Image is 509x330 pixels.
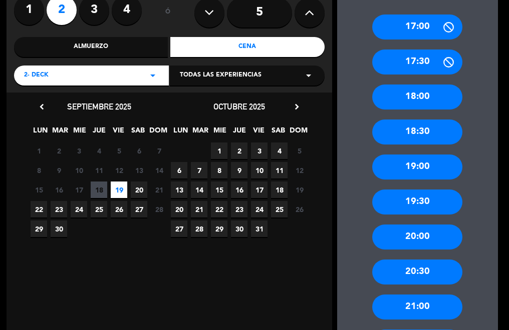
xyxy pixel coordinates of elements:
div: 18:00 [372,84,462,109]
span: LUN [32,124,49,141]
span: 3 [71,142,87,159]
span: SAB [270,124,287,141]
span: 31 [251,220,268,237]
span: 5 [291,142,308,159]
span: MAR [52,124,68,141]
span: 20 [131,181,147,198]
div: 19:00 [372,154,462,179]
i: chevron_left [37,101,47,112]
span: Todas las experiencias [180,70,262,80]
span: 21 [151,181,167,198]
span: 2 [231,142,247,159]
span: MAR [192,124,208,141]
div: 19:30 [372,189,462,214]
span: 27 [131,201,147,217]
span: octubre 2025 [213,101,265,111]
span: 23 [51,201,67,217]
span: 9 [231,162,247,178]
div: 20:30 [372,259,462,284]
span: 5 [111,142,127,159]
div: 18:30 [372,119,462,144]
div: 20:00 [372,224,462,249]
span: 10 [71,162,87,178]
span: 19 [291,181,308,198]
span: 6 [131,142,147,159]
i: arrow_drop_down [147,69,159,81]
span: 12 [291,162,308,178]
span: 19 [111,181,127,198]
span: 28 [151,201,167,217]
span: 21 [191,201,207,217]
span: 17 [71,181,87,198]
span: 24 [71,201,87,217]
span: 29 [31,220,47,237]
span: 26 [291,201,308,217]
span: 2 [51,142,67,159]
span: 15 [31,181,47,198]
span: 1 [211,142,227,159]
span: 16 [231,181,247,198]
span: 30 [51,220,67,237]
span: 3 [251,142,268,159]
span: 18 [271,181,288,198]
span: 11 [271,162,288,178]
span: septiembre 2025 [67,101,131,111]
span: 13 [171,181,187,198]
div: 21:00 [372,294,462,319]
span: 8 [31,162,47,178]
span: 6 [171,162,187,178]
span: 13 [131,162,147,178]
span: 10 [251,162,268,178]
span: 7 [151,142,167,159]
div: 17:00 [372,14,462,39]
span: DOM [290,124,306,141]
span: 14 [191,181,207,198]
div: 17:30 [372,49,462,74]
span: 20 [171,201,187,217]
span: VIE [250,124,267,141]
span: 23 [231,201,247,217]
span: 25 [91,201,107,217]
span: 24 [251,201,268,217]
div: Cena [170,37,325,57]
span: MIE [71,124,88,141]
span: 28 [191,220,207,237]
span: 4 [271,142,288,159]
span: 14 [151,162,167,178]
span: 17 [251,181,268,198]
span: SAB [130,124,146,141]
span: 25 [271,201,288,217]
span: 7 [191,162,207,178]
span: 22 [31,201,47,217]
i: chevron_right [292,101,302,112]
span: 12 [111,162,127,178]
span: 2- DECK [24,70,49,80]
span: 11 [91,162,107,178]
span: 16 [51,181,67,198]
span: 15 [211,181,227,198]
span: LUN [172,124,189,141]
div: Almuerzo [14,37,168,57]
span: 30 [231,220,247,237]
span: 8 [211,162,227,178]
span: JUE [91,124,107,141]
span: 26 [111,201,127,217]
span: JUE [231,124,247,141]
span: 4 [91,142,107,159]
span: DOM [149,124,166,141]
span: 22 [211,201,227,217]
span: MIE [211,124,228,141]
span: 9 [51,162,67,178]
span: 18 [91,181,107,198]
span: 29 [211,220,227,237]
span: 1 [31,142,47,159]
span: 27 [171,220,187,237]
span: VIE [110,124,127,141]
i: arrow_drop_down [303,69,315,81]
